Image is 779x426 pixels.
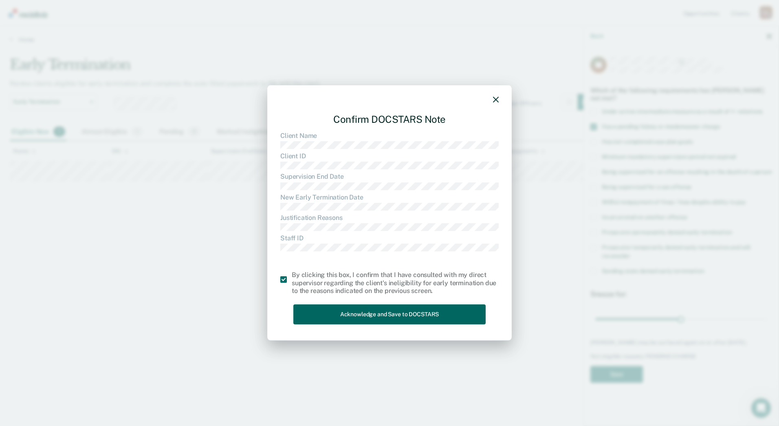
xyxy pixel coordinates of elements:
dt: New Early Termination Date [280,193,499,201]
dt: Client Name [280,132,499,140]
dt: Justification Reasons [280,214,499,222]
dt: Staff ID [280,234,499,242]
div: By clicking this box, I confirm that I have consulted with my direct supervisor regarding the cli... [292,271,499,295]
dt: Client ID [280,152,499,160]
dt: Supervision End Date [280,173,499,180]
button: Acknowledge and Save to DOCSTARS [293,304,486,324]
div: Confirm DOCSTARS Note [280,107,499,132]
